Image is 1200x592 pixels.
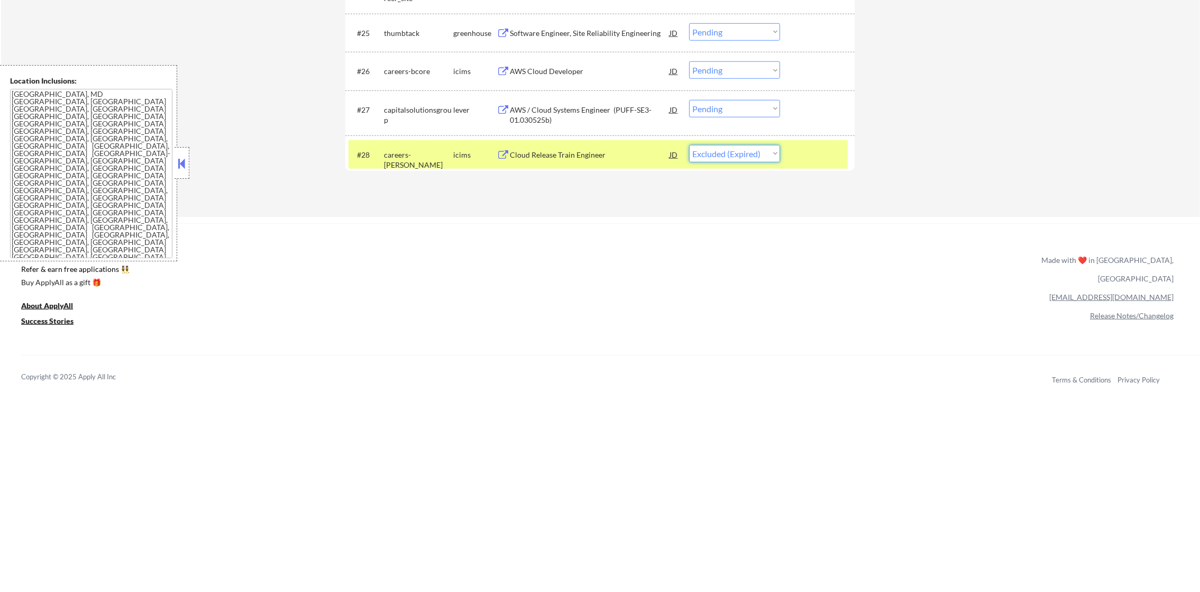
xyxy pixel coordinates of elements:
[384,150,453,170] div: careers-[PERSON_NAME]
[1052,376,1111,384] a: Terms & Conditions
[668,145,679,164] div: JD
[384,66,453,77] div: careers-bcore
[10,76,173,86] div: Location Inclusions:
[1090,311,1174,320] a: Release Notes/Changelog
[668,100,679,119] div: JD
[453,105,497,115] div: lever
[21,315,88,329] a: Success Stories
[1117,376,1160,384] a: Privacy Policy
[21,266,820,277] a: Refer & earn free applications 👯‍♀️
[1037,251,1174,288] div: Made with ❤️ in [GEOGRAPHIC_DATA], [GEOGRAPHIC_DATA]
[21,279,127,286] div: Buy ApplyAll as a gift 🎁
[21,316,74,325] u: Success Stories
[384,28,453,39] div: thumbtack
[21,277,127,290] a: Buy ApplyAll as a gift 🎁
[453,150,497,160] div: icims
[357,28,375,39] div: #25
[510,105,670,125] div: AWS / Cloud Systems Engineer (PUFF-SE3-01.030525b)
[453,28,497,39] div: greenhouse
[1049,293,1174,302] a: [EMAIL_ADDRESS][DOMAIN_NAME]
[668,23,679,42] div: JD
[668,61,679,80] div: JD
[357,66,375,77] div: #26
[510,66,670,77] div: AWS Cloud Developer
[21,300,88,313] a: About ApplyAll
[357,150,375,160] div: #28
[453,66,497,77] div: icims
[510,28,670,39] div: Software Engineer, Site Reliability Engineering
[384,105,453,125] div: capitalsolutionsgroup
[510,150,670,160] div: Cloud Release Train Engineer
[21,301,73,310] u: About ApplyAll
[357,105,375,115] div: #27
[21,372,143,382] div: Copyright © 2025 Apply All Inc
